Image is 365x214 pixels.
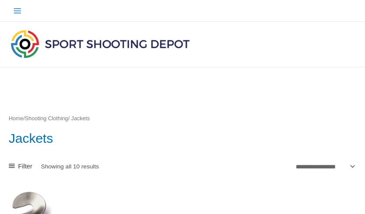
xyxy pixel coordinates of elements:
[9,129,356,148] h1: Jackets
[18,161,33,172] span: Filter
[9,161,32,172] a: Filter
[9,115,24,122] a: Home
[9,28,192,60] img: Sport Shooting Depot
[25,115,68,122] a: Shooting Clothing
[293,161,356,173] select: Shop order
[9,114,356,124] nav: Breadcrumb
[9,2,26,19] button: Main menu toggle
[41,164,99,170] p: Showing all 10 results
